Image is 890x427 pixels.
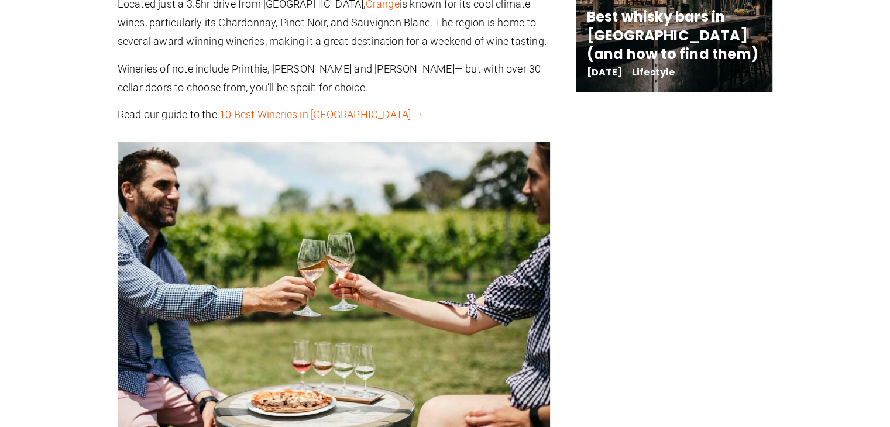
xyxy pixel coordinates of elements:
span: [DATE] [586,68,622,77]
p: Wineries of note include Printhie, [PERSON_NAME] and [PERSON_NAME]— but with over 30 cellar doors... [118,60,551,97]
p: Read our guide to the: [118,105,551,124]
a: Best whisky bars in [GEOGRAPHIC_DATA] (and how to find them) [586,7,758,64]
a: Lifestyle [632,66,675,79]
a: 10 Best Wineries in [GEOGRAPHIC_DATA] → [219,108,424,120]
